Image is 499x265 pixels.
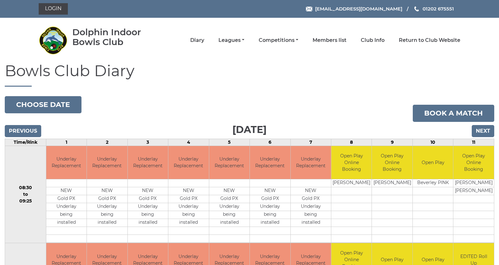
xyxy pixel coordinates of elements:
a: Competitions [259,37,298,44]
td: NEW [87,187,127,195]
td: [PERSON_NAME] [453,179,494,187]
a: Club Info [361,37,385,44]
td: NEW [46,187,87,195]
td: NEW [209,187,249,195]
td: Time/Rink [5,139,46,146]
td: Underlay Replacement [128,146,168,179]
td: installed [250,219,290,227]
td: 08:30 to 09:25 [5,146,46,243]
td: 10 [412,139,453,146]
td: NEW [291,187,331,195]
td: being [46,211,87,219]
td: installed [87,219,127,227]
td: Open Play Online Booking [372,146,412,179]
td: Underlay [128,203,168,211]
a: Members list [313,37,347,44]
a: Return to Club Website [399,37,460,44]
td: being [250,211,290,219]
td: Underlay [250,203,290,211]
td: Gold PX [291,195,331,203]
td: Underlay [46,203,87,211]
td: being [291,211,331,219]
td: installed [209,219,249,227]
td: being [209,211,249,219]
td: Gold PX [46,195,87,203]
td: NEW [250,187,290,195]
td: Beverley PINK [413,179,453,187]
td: 4 [168,139,209,146]
td: Gold PX [209,195,249,203]
input: Next [472,125,494,137]
td: Underlay [87,203,127,211]
td: Underlay Replacement [168,146,209,179]
td: [PERSON_NAME] [331,179,372,187]
td: 9 [372,139,412,146]
td: Underlay Replacement [46,146,87,179]
a: Diary [190,37,204,44]
td: being [87,211,127,219]
a: Login [39,3,68,15]
td: [PERSON_NAME] [372,179,412,187]
a: Book a match [413,105,494,122]
td: Underlay Replacement [209,146,249,179]
td: Underlay [209,203,249,211]
td: 2 [87,139,127,146]
td: Underlay Replacement [291,146,331,179]
button: Choose date [5,96,81,113]
td: Underlay [168,203,209,211]
td: installed [128,219,168,227]
div: Dolphin Indoor Bowls Club [72,27,159,47]
td: being [128,211,168,219]
td: Gold PX [87,195,127,203]
a: Leagues [218,37,244,44]
span: [EMAIL_ADDRESS][DOMAIN_NAME] [315,6,402,12]
td: 1 [46,139,87,146]
img: Phone us [414,6,419,11]
td: 6 [250,139,290,146]
td: Gold PX [128,195,168,203]
td: NEW [128,187,168,195]
td: Gold PX [168,195,209,203]
td: Underlay Replacement [87,146,127,179]
td: Open Play [413,146,453,179]
a: Email [EMAIL_ADDRESS][DOMAIN_NAME] [306,5,402,12]
td: Underlay [291,203,331,211]
a: Phone us 01202 675551 [413,5,454,12]
td: Open Play Online Booking [331,146,372,179]
td: [PERSON_NAME] [453,187,494,195]
td: installed [168,219,209,227]
td: Gold PX [250,195,290,203]
td: Open Play Online Booking [453,146,494,179]
td: 8 [331,139,372,146]
td: installed [291,219,331,227]
td: being [168,211,209,219]
input: Previous [5,125,41,137]
td: installed [46,219,87,227]
img: Dolphin Indoor Bowls Club [39,26,67,55]
td: 3 [127,139,168,146]
img: Email [306,7,312,11]
td: NEW [168,187,209,195]
td: 5 [209,139,249,146]
h1: Bowls Club Diary [5,63,494,87]
span: 01202 675551 [423,6,454,12]
td: Underlay Replacement [250,146,290,179]
td: 11 [453,139,494,146]
td: 7 [290,139,331,146]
